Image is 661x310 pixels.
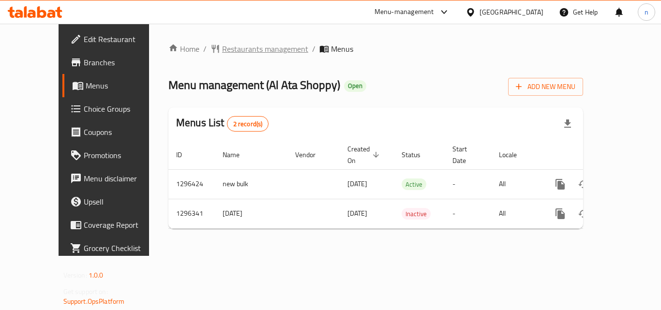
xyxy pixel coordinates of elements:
a: Restaurants management [210,43,308,55]
span: Status [402,149,433,161]
span: Active [402,179,426,190]
li: / [312,43,315,55]
div: Open [344,80,366,92]
a: Menu disclaimer [62,167,169,190]
span: Start Date [452,143,480,166]
a: Support.OpsPlatform [63,295,125,308]
span: Locale [499,149,529,161]
span: Name [223,149,252,161]
span: Upsell [84,196,161,207]
div: [GEOGRAPHIC_DATA] [480,7,543,17]
button: Add New Menu [508,78,583,96]
div: Menu-management [375,6,434,18]
span: Grocery Checklist [84,242,161,254]
span: Branches [84,57,161,68]
td: - [445,169,491,199]
li: / [203,43,207,55]
span: Coupons [84,126,161,138]
a: Edit Restaurant [62,28,169,51]
span: Menu disclaimer [84,173,161,184]
h2: Menus List [176,116,269,132]
span: Created On [347,143,382,166]
td: - [445,199,491,228]
a: Coverage Report [62,213,169,236]
a: Choice Groups [62,97,169,120]
span: 2 record(s) [227,119,269,129]
span: n [645,7,648,17]
span: Inactive [402,208,431,220]
a: Menus [62,74,169,97]
td: [DATE] [215,199,287,228]
a: Coupons [62,120,169,144]
span: [DATE] [347,177,367,190]
span: Vendor [295,149,328,161]
a: Home [168,43,199,55]
nav: breadcrumb [168,43,583,55]
button: more [549,202,572,225]
span: Add New Menu [516,81,575,93]
td: new bulk [215,169,287,199]
span: ID [176,149,195,161]
span: Choice Groups [84,103,161,115]
table: enhanced table [168,140,649,229]
a: Grocery Checklist [62,236,169,260]
button: Change Status [572,202,595,225]
span: Edit Restaurant [84,33,161,45]
td: 1296341 [168,199,215,228]
div: Export file [556,112,579,135]
button: Change Status [572,173,595,196]
span: Menus [331,43,353,55]
span: 1.0.0 [89,269,104,281]
td: 1296424 [168,169,215,199]
span: Menu management ( Al Ata Shoppy ) [168,74,340,96]
div: Inactive [402,208,431,220]
span: Restaurants management [222,43,308,55]
th: Actions [541,140,649,170]
td: All [491,169,541,199]
span: Open [344,82,366,90]
a: Promotions [62,144,169,167]
span: Promotions [84,149,161,161]
span: Coverage Report [84,219,161,231]
button: more [549,173,572,196]
span: Version: [63,269,87,281]
span: Menus [86,80,161,91]
a: Upsell [62,190,169,213]
span: [DATE] [347,207,367,220]
span: Get support on: [63,285,108,298]
td: All [491,199,541,228]
a: Branches [62,51,169,74]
